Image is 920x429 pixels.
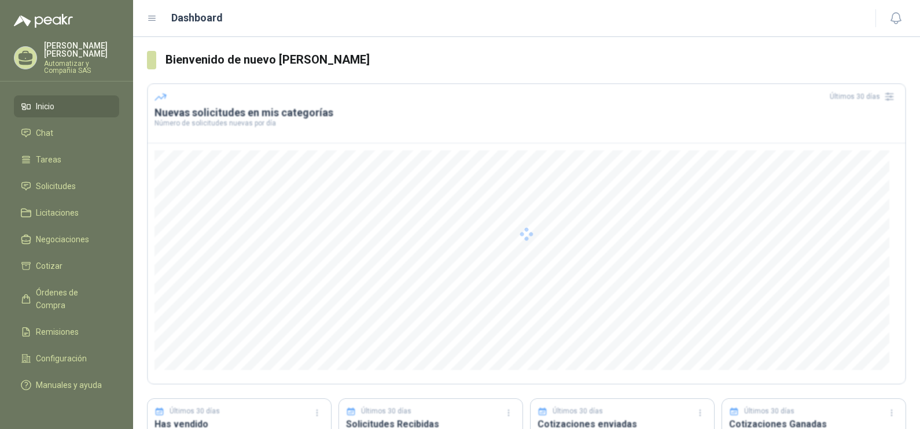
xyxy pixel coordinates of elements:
img: Logo peakr [14,14,73,28]
span: Inicio [36,100,54,113]
span: Licitaciones [36,206,79,219]
span: Manuales y ayuda [36,379,102,391]
a: Configuración [14,347,119,369]
span: Solicitudes [36,180,76,193]
span: Chat [36,127,53,139]
h3: Bienvenido de nuevo [PERSON_NAME] [165,51,906,69]
a: Órdenes de Compra [14,282,119,316]
a: Inicio [14,95,119,117]
span: Negociaciones [36,233,89,246]
a: Tareas [14,149,119,171]
a: Licitaciones [14,202,119,224]
a: Remisiones [14,321,119,343]
p: Automatizar y Compañia SAS [44,60,119,74]
span: Tareas [36,153,61,166]
a: Negociaciones [14,228,119,250]
p: [PERSON_NAME] [PERSON_NAME] [44,42,119,58]
span: Remisiones [36,326,79,338]
span: Cotizar [36,260,62,272]
a: Manuales y ayuda [14,374,119,396]
a: Chat [14,122,119,144]
a: Cotizar [14,255,119,277]
a: Solicitudes [14,175,119,197]
span: Configuración [36,352,87,365]
span: Órdenes de Compra [36,286,108,312]
h1: Dashboard [171,10,223,26]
